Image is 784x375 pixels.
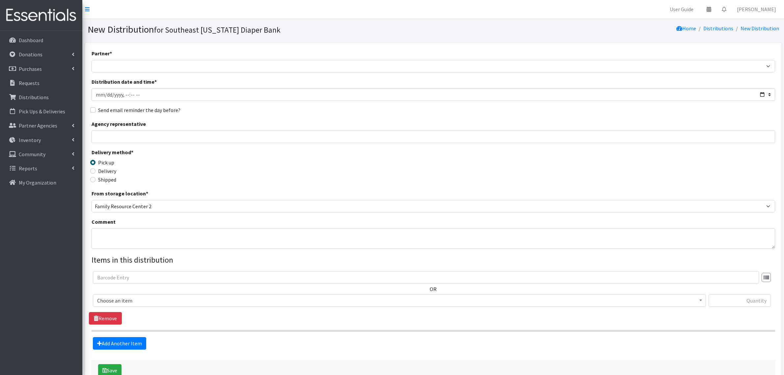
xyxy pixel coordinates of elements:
p: Reports [19,165,37,172]
abbr: required [110,50,112,57]
a: Home [676,25,696,32]
p: Donations [19,51,42,58]
label: Pick up [98,159,114,166]
p: Purchases [19,66,42,72]
input: Quantity [709,294,771,307]
abbr: required [154,78,157,85]
a: User Guide [664,3,699,16]
span: Choose an item [93,294,706,307]
label: Comment [92,218,116,226]
a: Purchases [3,62,80,75]
label: Distribution date and time [92,78,157,86]
label: Send email reminder the day before? [98,106,180,114]
p: Distributions [19,94,49,101]
small: for Southeast [US_STATE] Diaper Bank [154,25,281,35]
p: My Organization [19,179,56,186]
a: Distributions [3,91,80,104]
img: HumanEssentials [3,4,80,26]
a: Partner Agencies [3,119,80,132]
span: Choose an item [97,296,702,305]
input: Barcode Entry [93,271,759,284]
a: Dashboard [3,34,80,47]
legend: Items in this distribution [92,254,775,266]
abbr: required [131,149,133,156]
label: From storage location [92,189,148,197]
label: OR [430,285,437,293]
a: Add Another Item [93,337,146,350]
a: Inventory [3,133,80,147]
h1: New Distribution [88,24,431,35]
a: Pick Ups & Deliveries [3,105,80,118]
a: Community [3,148,80,161]
label: Shipped [98,176,116,184]
a: Requests [3,76,80,90]
a: My Organization [3,176,80,189]
a: Remove [89,312,122,325]
legend: Delivery method [92,148,262,159]
a: New Distribution [741,25,779,32]
p: Community [19,151,45,158]
abbr: required [146,190,148,197]
a: [PERSON_NAME] [732,3,781,16]
label: Delivery [98,167,116,175]
p: Partner Agencies [19,122,57,129]
p: Requests [19,80,40,86]
a: Donations [3,48,80,61]
p: Pick Ups & Deliveries [19,108,65,115]
label: Agency representative [92,120,146,128]
p: Inventory [19,137,41,143]
a: Distributions [703,25,733,32]
p: Dashboard [19,37,43,43]
label: Partner [92,49,112,57]
a: Reports [3,162,80,175]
